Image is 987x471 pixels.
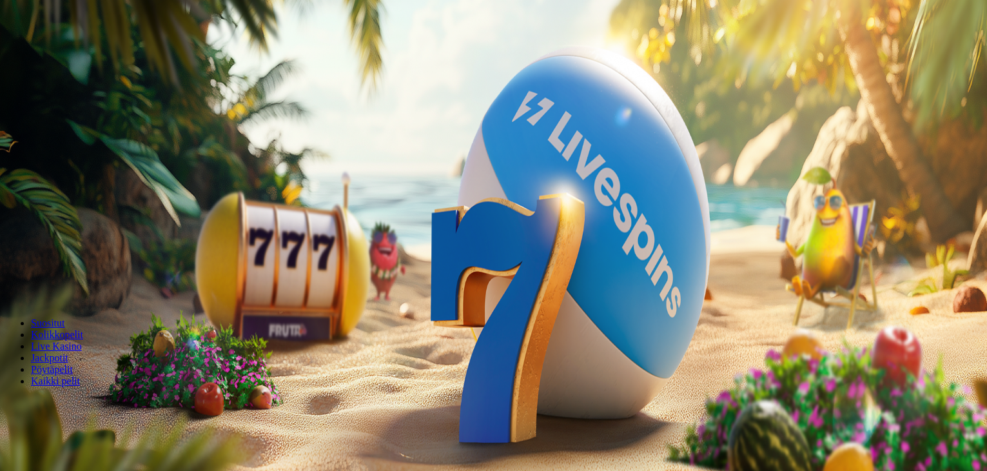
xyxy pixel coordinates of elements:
[31,352,68,363] a: Jackpotit
[5,296,982,411] header: Lobby
[31,329,83,340] a: Kolikkopelit
[31,364,73,375] a: Pöytäpelit
[31,317,64,328] a: Suositut
[5,296,982,387] nav: Lobby
[31,376,80,386] a: Kaikki pelit
[31,341,82,352] a: Live Kasino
